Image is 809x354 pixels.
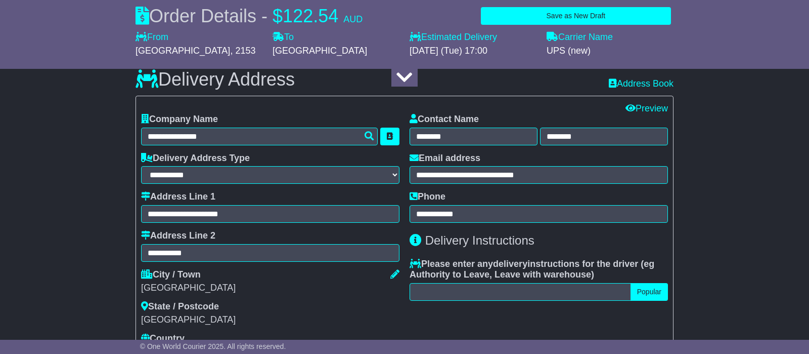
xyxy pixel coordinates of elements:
[425,233,534,247] span: Delivery Instructions
[410,259,654,280] span: eg Authority to Leave, Leave with warehouse
[136,5,363,27] div: Order Details -
[136,69,295,90] h3: Delivery Address
[481,7,671,25] button: Save as New Draft
[547,32,613,43] label: Carrier Name
[141,114,218,125] label: Company Name
[493,259,527,269] span: delivery
[141,301,219,312] label: State / Postcode
[410,153,480,164] label: Email address
[141,153,250,164] label: Delivery Address Type
[141,230,215,242] label: Address Line 2
[136,46,230,56] span: [GEOGRAPHIC_DATA]
[410,32,536,43] label: Estimated Delivery
[136,32,168,43] label: From
[547,46,673,57] div: UPS (new)
[283,6,338,26] span: 122.54
[140,342,286,350] span: © One World Courier 2025. All rights reserved.
[141,269,201,281] label: City / Town
[273,46,367,56] span: [GEOGRAPHIC_DATA]
[410,259,668,281] label: Please enter any instructions for the driver ( )
[410,191,445,203] label: Phone
[230,46,255,56] span: , 2153
[410,114,479,125] label: Contact Name
[273,32,294,43] label: To
[343,14,363,24] span: AUD
[141,283,399,294] div: [GEOGRAPHIC_DATA]
[141,333,185,344] label: Country
[273,6,283,26] span: $
[625,103,668,113] a: Preview
[141,314,269,326] div: [GEOGRAPHIC_DATA]
[410,46,536,57] div: [DATE] (Tue) 17:00
[141,191,215,203] label: Address Line 1
[631,283,668,301] button: Popular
